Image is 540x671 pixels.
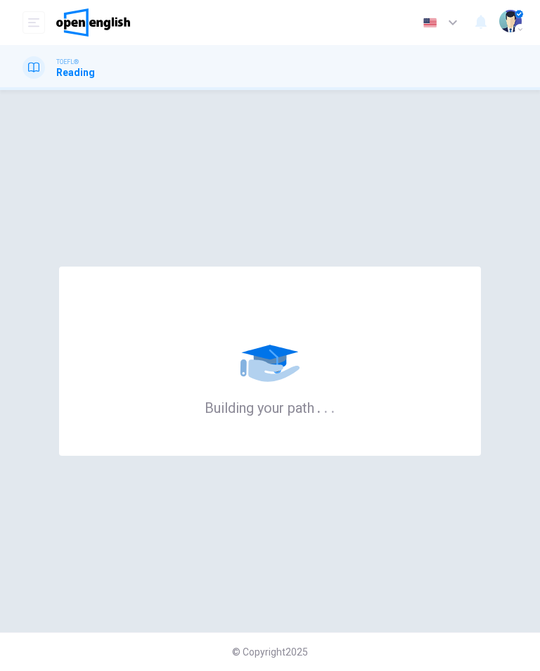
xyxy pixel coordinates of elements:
[56,57,79,67] span: TOEFL®
[22,11,45,34] button: open mobile menu
[330,395,335,418] h6: .
[56,67,95,78] h1: Reading
[316,395,321,418] h6: .
[205,398,335,416] h6: Building your path
[421,18,439,28] img: en
[56,8,130,37] img: OpenEnglish logo
[323,395,328,418] h6: .
[499,10,522,32] img: Profile picture
[232,646,308,658] span: © Copyright 2025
